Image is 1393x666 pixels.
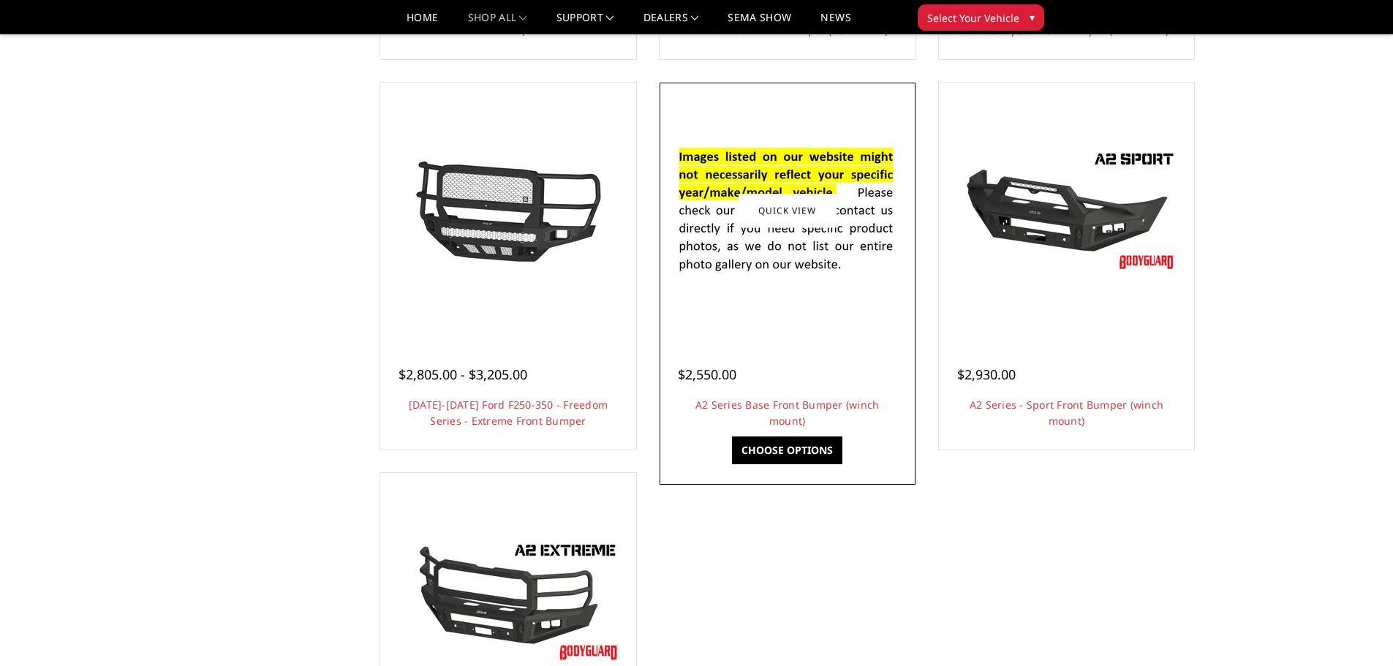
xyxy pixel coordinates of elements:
a: [DATE]-[DATE] Ford F250-350 - Freedom Series - Extreme Front Bumper [409,398,608,428]
a: Home [407,12,438,34]
img: A2 Series Base Front Bumper (winch mount) [671,131,905,290]
a: shop all [468,12,527,34]
span: $2,550.00 [678,366,736,383]
button: Select Your Vehicle [918,4,1044,31]
span: $2,930.00 [957,366,1016,383]
a: A2 Series Base Front Bumper (winch mount) A2 Series Base Front Bumper (winch mount) [663,86,912,335]
a: A2 Series - Sport Front Bumper (winch mount) A2 Series - Sport Front Bumper (winch mount) [943,86,1191,335]
a: A2 Series Base Front Bumper (winch mount) [695,398,880,428]
span: $2,805.00 - $3,205.00 [399,366,527,383]
span: ▾ [1030,10,1035,25]
a: Quick view [739,194,837,228]
a: Dealers [643,12,699,34]
a: News [820,12,850,34]
a: Choose Options [732,436,842,464]
a: Support [556,12,614,34]
span: Select Your Vehicle [927,10,1019,26]
a: A2 Series - Sport Front Bumper (winch mount) [970,398,1163,428]
a: SEMA Show [728,12,791,34]
a: 2017-2022 Ford F250-350 - Freedom Series - Extreme Front Bumper 2017-2022 Ford F250-350 - Freedom... [384,86,633,335]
